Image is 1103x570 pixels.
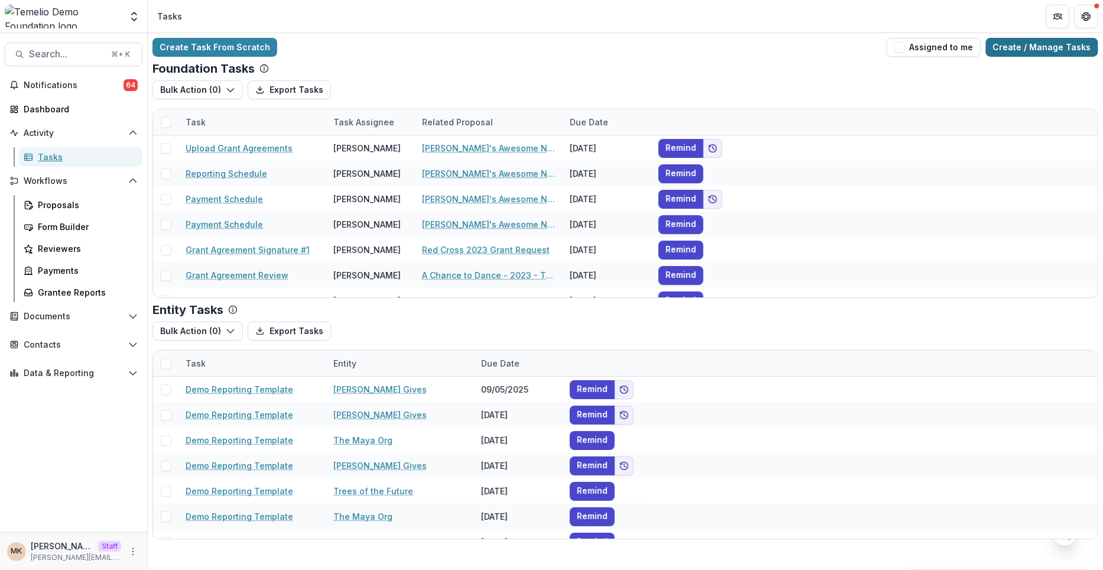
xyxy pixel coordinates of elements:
button: Notifications64 [5,76,142,95]
button: More [126,545,140,559]
div: [DATE] [563,186,651,212]
a: Tasks [19,147,142,167]
button: Search... [5,43,142,66]
button: Remind [658,241,703,260]
button: Open Contacts [5,335,142,354]
a: Form Builder [19,217,142,237]
button: Add to friends [615,406,634,425]
a: Demo Reporting Template [186,459,293,472]
div: [DATE] [474,453,563,478]
a: Payment Schedule [186,193,263,205]
button: Open entity switcher [126,5,142,28]
div: [DATE] [563,135,651,161]
button: Open Documents [5,307,142,326]
div: Entity [326,351,474,376]
div: [PERSON_NAME] [333,167,401,180]
button: Partners [1046,5,1070,28]
div: [PERSON_NAME] [333,244,401,256]
div: [DATE] [563,237,651,263]
div: [DATE] [474,504,563,529]
button: Add to friends [703,139,722,158]
button: Remind [570,482,615,501]
a: Upload Grant Agreements [186,142,293,154]
div: Related Proposal [415,116,500,128]
a: [PERSON_NAME]'s Awesome Nonprofit - 2023 - Temelio General [PERSON_NAME] Proposal [422,193,556,205]
a: Demo Reporting Template [186,485,293,497]
a: [PERSON_NAME]'s Awesome Nonprofit - 2023 - Temelio General Operating Grant Proposal [422,142,556,154]
span: Documents [24,312,124,322]
nav: breadcrumb [153,8,187,25]
a: [PERSON_NAME] Gives [333,409,427,421]
button: Add to friends [703,190,722,209]
button: Remind [570,380,615,399]
a: Grant Agreement Review [186,269,288,281]
div: Related Proposal [415,109,563,135]
button: Open Activity [5,124,142,142]
div: Tasks [157,10,182,22]
button: Open Workflows [5,171,142,190]
div: [DATE] [474,402,563,427]
div: [PERSON_NAME] [333,193,401,205]
div: [PERSON_NAME] [333,218,401,231]
a: Top Honors, Inc. - 2023 - Temelio General [PERSON_NAME] [422,294,556,307]
div: Task [179,109,326,135]
a: Grant Agreement Signature #1 [186,294,310,307]
button: Remind [658,190,703,209]
div: Entity [326,357,364,370]
a: The Maya Org [333,510,392,523]
a: The Maya Org [333,434,392,446]
button: Add to friends [615,456,634,475]
button: Remind [570,507,615,526]
a: Reviewers [19,239,142,258]
a: Create Task From Scratch [153,38,277,57]
div: [DATE] [563,263,651,288]
a: Demo Reporting Template [186,409,293,421]
a: Payment Schedule [186,218,263,231]
span: 64 [124,79,138,91]
a: [PERSON_NAME]'s Awesome Nonprofit - 2023 - Temelio General Operating Grant Proposal [422,218,556,231]
button: Open Data & Reporting [5,364,142,383]
p: Foundation Tasks [153,61,255,76]
button: Export Tasks [248,80,331,99]
div: Form Builder [38,221,133,233]
a: Reporting Schedule [186,167,267,180]
div: [PERSON_NAME] [333,142,401,154]
div: Tasks [38,151,133,163]
button: Remind [570,533,615,552]
div: [DATE] [563,212,651,237]
button: Remind [658,292,703,310]
div: Maya Kuppermann [11,548,22,555]
button: Remind [658,215,703,234]
div: Task Assignee [326,116,401,128]
button: Bulk Action (0) [153,322,243,341]
span: Search... [29,48,104,60]
div: Task [179,357,213,370]
div: Task [179,351,326,376]
button: Get Help [1075,5,1098,28]
a: Create / Manage Tasks [986,38,1098,57]
div: [DATE] [563,161,651,186]
a: Demo Reporting Template [186,383,293,396]
div: [PERSON_NAME] [333,269,401,281]
button: Remind [658,266,703,285]
a: Payments [19,261,142,280]
span: Workflows [24,176,124,186]
div: Due Date [563,109,651,135]
div: [DATE] [474,529,563,555]
div: [DATE] [474,478,563,504]
a: Red Cross 2023 Grant Request [422,244,550,256]
p: [PERSON_NAME][EMAIL_ADDRESS][DOMAIN_NAME] [31,552,121,563]
div: Task [179,116,213,128]
button: Remind [570,431,615,450]
div: Proposals [38,199,133,211]
button: Remind [658,139,703,158]
button: Add to friends [615,380,634,399]
a: Grant Agreement Signature #1 [186,244,310,256]
div: ⌘ + K [109,48,132,61]
div: Task Assignee [326,109,415,135]
div: 09/05/2025 [474,377,563,402]
a: Demo Reporting Template [186,510,293,523]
